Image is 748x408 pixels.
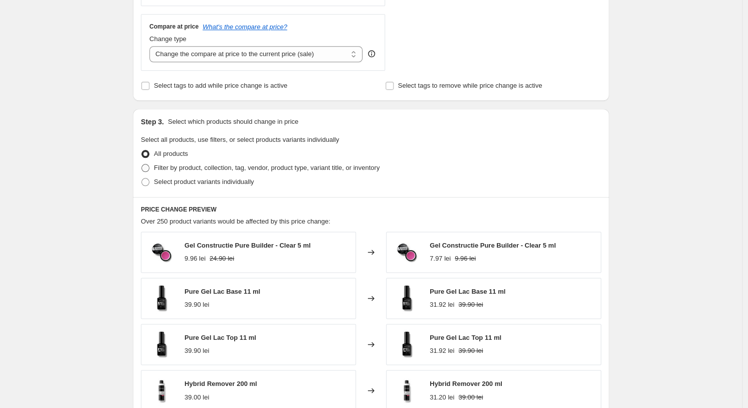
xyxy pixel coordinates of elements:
span: Pure Gel Lac Top 11 ml [430,334,501,341]
span: Change type [149,35,186,43]
div: 7.97 lei [430,254,451,264]
span: Hybrid Remover 200 ml [430,380,502,387]
img: baza-pure-gel-lac-base_80x.jpg [146,283,176,313]
div: 9.96 lei [184,254,206,264]
div: 31.20 lei [430,392,454,402]
span: Filter by product, collection, tag, vendor, product type, variant title, or inventory [154,164,380,171]
h6: PRICE CHANGE PREVIEW [141,206,601,214]
span: Pure Gel Lac Base 11 ml [184,288,260,295]
div: 39.90 lei [184,300,209,310]
span: Select tags to remove while price change is active [398,82,542,89]
img: pure-builder-gel-1-clear-5-ml_80x.jpg [146,237,176,267]
span: All products [154,150,188,157]
div: 39.90 lei [184,346,209,356]
strike: 39.90 lei [458,300,483,310]
strike: 24.90 lei [210,254,234,264]
strike: 39.00 lei [458,392,483,402]
button: What's the compare at price? [203,23,287,31]
img: HYBRID_REMOVER_80x.jpg [392,375,422,405]
span: Hybrid Remover 200 ml [184,380,257,387]
span: Pure Gel Lac Top 11 ml [184,334,256,341]
strike: 39.90 lei [458,346,483,356]
img: HYBRID_REMOVER_80x.jpg [146,375,176,405]
div: help [366,49,377,59]
span: Select product variants individually [154,178,254,185]
span: Select tags to add while price change is active [154,82,287,89]
span: Gel Constructie Pure Builder - Clear 5 ml [430,242,555,249]
span: Select all products, use filters, or select products variants individually [141,136,339,143]
img: top-coat-pure-gel-lac_80x.jpg [146,329,176,359]
div: 31.92 lei [430,346,454,356]
h2: Step 3. [141,117,164,127]
span: Pure Gel Lac Base 11 ml [430,288,505,295]
strike: 9.96 lei [455,254,476,264]
img: top-coat-pure-gel-lac_80x.jpg [392,329,422,359]
div: 39.00 lei [184,392,209,402]
div: 31.92 lei [430,300,454,310]
p: Select which products should change in price [168,117,298,127]
span: Over 250 product variants would be affected by this price change: [141,218,330,225]
h3: Compare at price [149,23,199,31]
span: Gel Constructie Pure Builder - Clear 5 ml [184,242,310,249]
img: pure-builder-gel-1-clear-5-ml_80x.jpg [392,237,422,267]
img: baza-pure-gel-lac-base_80x.jpg [392,283,422,313]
